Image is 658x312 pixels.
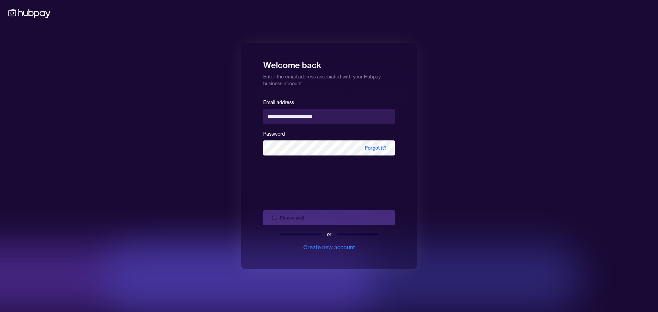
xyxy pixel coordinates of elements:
span: Forgot it? [357,140,395,155]
h1: Welcome back [263,55,395,71]
p: Enter the email address associated with your Hubpay business account [263,71,395,87]
label: Password [263,131,285,137]
div: or [327,231,331,238]
label: Email address [263,99,294,105]
div: Create new account [303,243,355,251]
